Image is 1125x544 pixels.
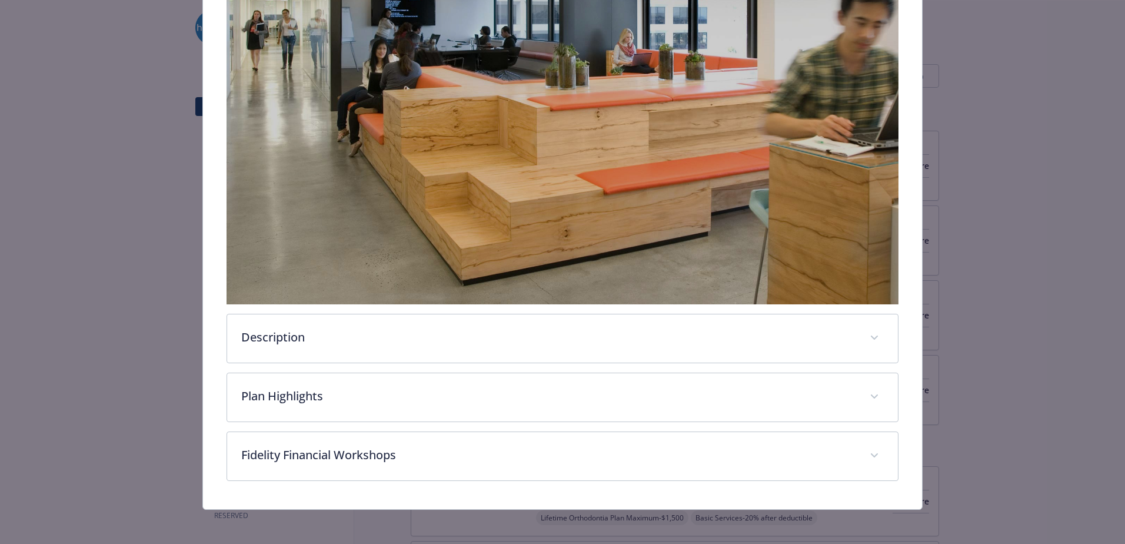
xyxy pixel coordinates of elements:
[241,387,856,405] p: Plan Highlights
[227,432,898,480] div: Fidelity Financial Workshops
[227,314,898,363] div: Description
[241,446,856,464] p: Fidelity Financial Workshops
[241,329,856,346] p: Description
[227,373,898,422] div: Plan Highlights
